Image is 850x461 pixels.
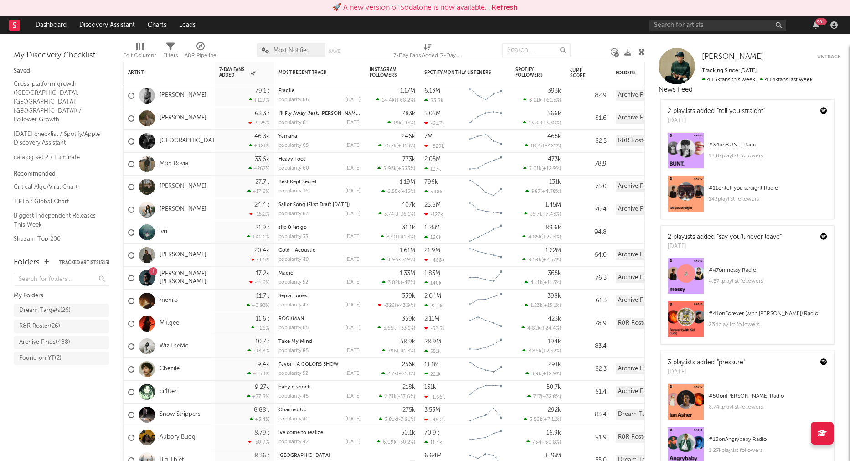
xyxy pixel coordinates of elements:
div: [DATE] [345,98,361,103]
div: Archive Finds (488) [616,90,673,101]
span: -15 % [403,121,414,126]
div: Fragile [278,88,361,93]
div: 143 playlist followers [709,194,827,205]
div: 64.0 [570,250,607,261]
div: 5.05M [424,111,441,117]
div: 1.25M [424,225,440,231]
svg: Chart title [465,221,506,244]
div: [DATE] [668,242,782,251]
svg: Chart title [465,198,506,221]
a: Favor - A COLORS SHOW [278,362,338,367]
span: 3.74k [384,212,397,217]
div: My Folders [14,290,109,301]
div: 22.2k [424,303,443,309]
div: popularity: 60 [278,166,309,171]
div: Archive Finds (488) [616,113,673,124]
a: "say you'll never leave" [717,234,782,240]
div: Dream Targets ( 26 ) [19,305,71,316]
a: Shazam Top 200 [14,234,100,244]
a: Heavy Foot [278,157,305,162]
div: 8.74k playlist followers [709,402,827,413]
div: 21.9k [255,225,269,231]
div: popularity: 61 [278,120,308,125]
span: +453 % [398,144,414,149]
div: 1.19M [400,179,415,185]
div: 75.0 [570,181,607,192]
div: -9.25 % [248,120,269,126]
div: Magic [278,271,361,276]
div: ( ) [525,188,561,194]
div: 2.05M [424,156,441,162]
div: -11.6 % [249,280,269,285]
div: popularity: 52 [278,280,308,285]
span: News Feed [659,86,693,93]
div: R&R Roster ( 26 ) [19,321,60,332]
a: "tell you straight" [717,108,765,114]
a: Archive Finds(488) [14,336,109,349]
span: 1.23k [531,303,542,308]
div: # 11 on tell you straight Radio [709,183,827,194]
div: 246k [402,134,415,140]
div: slip & let go [278,225,361,230]
a: Cross-platform growth ([GEOGRAPHIC_DATA],[GEOGRAPHIC_DATA],[GEOGRAPHIC_DATA]) / Follower Growth [14,79,100,124]
div: popularity: 63 [278,212,309,217]
a: #34onBUNT. Radio12.8kplaylist followers [661,132,834,176]
span: +2.57 % [543,258,560,263]
span: 3.02k [388,280,401,285]
a: Dashboard [29,16,73,34]
a: [GEOGRAPHIC_DATA] [160,137,221,145]
a: Dream Targets(26) [14,304,109,317]
div: ( ) [377,166,415,171]
a: #50on[PERSON_NAME] Radio8.74kplaylist followers [661,383,834,427]
div: 76.3 [570,273,607,284]
span: 987 [531,189,541,194]
span: -36.1 % [398,212,414,217]
div: 107k [424,166,441,172]
span: [PERSON_NAME] [702,53,763,61]
div: 7M [424,134,433,140]
div: 46.3k [254,134,269,140]
div: ( ) [525,143,561,149]
span: 16.7k [530,212,542,217]
a: [DATE] checklist / Spotify/Apple Discovery Assistant [14,129,100,148]
div: ( ) [525,280,561,285]
div: 11.7k [256,293,269,299]
div: 17.2k [256,270,269,276]
div: Archive Finds (488) [616,272,673,283]
div: -4.5 % [251,257,269,263]
a: Aubory Bugg [160,434,196,441]
button: Save [329,49,340,54]
div: Archive Finds (488) [616,204,673,215]
a: "pressure" [717,359,745,366]
a: [PERSON_NAME] [PERSON_NAME] [160,270,210,286]
a: Discovery Assistant [73,16,141,34]
a: [PERSON_NAME] [160,206,206,213]
span: 4.85k [528,235,541,240]
a: Leads [173,16,202,34]
div: ( ) [381,257,415,263]
div: popularity: 38 [278,234,309,239]
div: +421 % [249,143,269,149]
div: 2.11M [424,316,439,322]
div: [DATE] [345,257,361,262]
div: 79.1k [255,88,269,94]
div: Edit Columns [123,50,156,61]
span: 13.8k [529,121,541,126]
a: Mk.gee [160,320,179,327]
span: 4.15k fans this week [702,77,755,83]
span: +583 % [398,166,414,171]
div: [DATE] [345,303,361,308]
div: 131k [549,179,561,185]
div: Spotify Followers [515,67,547,78]
div: Edit Columns [123,39,156,65]
div: 20.4k [254,248,269,254]
div: [DATE] [345,280,361,285]
svg: Chart title [465,84,506,107]
a: Yamaha [278,134,297,139]
div: 82.9 [570,90,607,101]
div: 🚀 A new version of Sodatone is now available. [332,2,487,13]
span: +12.9 % [543,166,560,171]
div: # 50 on [PERSON_NAME] Radio [709,391,827,402]
div: 33.6k [255,156,269,162]
span: 7.01k [529,166,541,171]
